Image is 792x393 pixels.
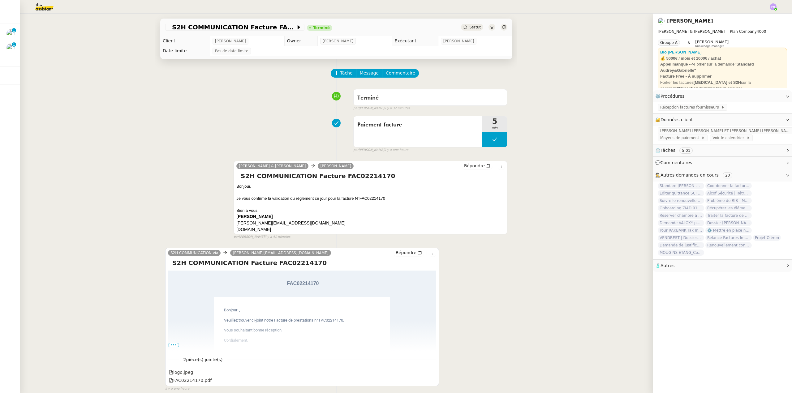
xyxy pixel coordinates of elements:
strong: 💰 5000€ / mois et 1000€ / achat [660,56,721,61]
strong: "Réception factures fournisseurs" [677,86,742,91]
span: [PERSON_NAME] & [PERSON_NAME] [658,29,725,34]
span: & [687,40,690,48]
span: Your RAKBANK Tax Invoice / Tax Credit Note [658,227,704,233]
span: Projet Oléron [753,235,781,241]
span: Récupérer les éléments sociaux - Septembre 2025 [705,205,752,211]
strong: [MEDICAL_DATA] et S2H [694,80,741,85]
span: par [353,147,359,153]
a: [PERSON_NAME][EMAIL_ADDRESS][DOMAIN_NAME] [230,250,331,256]
span: [PERSON_NAME] [443,38,474,44]
span: Répondre [464,163,485,169]
td: Date limite [160,46,210,56]
img: users%2FME7CwGhkVpexbSaUxoFyX6OhGQk2%2Favatar%2Fe146a5d2-1708-490f-af4b-78e736222863 [6,44,15,52]
div: 🕵️Autres demandes en cours 20 [653,169,792,181]
span: Demande VALOXY pour Pennylane - Montants importants sans justificatifs [658,220,704,226]
span: [PERSON_NAME] [323,38,354,44]
span: pièce(s) jointe(s) [186,357,223,362]
a: [PERSON_NAME][EMAIL_ADDRESS][DOMAIN_NAME] [236,220,345,225]
a: [PERSON_NAME] [318,163,354,169]
div: Forker les factures sur la demande [660,79,785,92]
a: [DOMAIN_NAME] [236,227,271,232]
nz-badge-sup: 1 [12,42,16,47]
div: logo.jpeg [169,369,193,376]
span: Dossier [PERSON_NAME] [705,220,752,226]
span: 🕵️ [655,173,735,177]
span: Tâches [661,148,675,153]
span: ​​ ​​ ​S2H COMMUNICATION​ ​Facture​ ​FAC02214170​ ​ [168,24,296,30]
strong: Facture Free - À supprimer [660,74,712,79]
span: par [234,234,239,240]
span: 5 [482,118,507,125]
nz-badge-sup: 1 [12,28,16,32]
button: Répondre [462,162,493,169]
div: Forker sur la demande [660,61,785,73]
div: Bonjour, [236,183,505,190]
h4: ​​ ​​ ​S2H COMMUNICATION​ ​Facture​ ​FAC02214170​ ​ [236,172,505,180]
p: ​​​​​​Cordialement, [224,337,380,344]
span: min [482,125,507,130]
td: Exécutant [392,36,438,46]
span: 💬 [655,160,695,165]
span: Knowledge manager [695,45,724,48]
small: [PERSON_NAME] [353,106,410,111]
span: Éditer quittance SCI AG - septembre 2025 [658,190,704,196]
span: il y a 41 minutes [265,234,291,240]
a: Bio [PERSON_NAME] [660,50,702,54]
p: ​​​​​​​​​​​​​​ [224,347,380,353]
img: users%2FfjlNmCTkLiVoA3HQjY3GA5JXGxb2%2Favatar%2Fstarofservice_97480retdsc0392.png [658,18,665,24]
span: Voir le calendrier [712,135,746,141]
span: Terminé [357,95,379,101]
p: Bonjour ​​ ​​, [224,307,380,313]
span: Autres [661,263,674,268]
span: [PERSON_NAME] [PERSON_NAME] ET [PERSON_NAME] [PERSON_NAME] [660,128,791,134]
div: 💬Commentaires [653,157,792,169]
span: Demande de justificatifs Pennylane - septembre 2025 [658,242,704,248]
span: Pas de date limite [215,48,248,54]
span: 🔐 [655,116,695,123]
p: 1 [13,42,15,48]
span: Statut [469,25,481,29]
div: FAC02214170.pdf [169,377,212,384]
small: [PERSON_NAME] [234,234,290,240]
span: Autres demandes en cours [661,173,719,177]
div: Je vous confirme la validation du règlement ce jour pour la facture N°FAC02214170 [236,195,505,202]
span: Procédures [661,94,685,99]
strong: Appel manqué --> [660,62,694,66]
button: Tâche [331,69,356,78]
strong: "Standard Audrey&Gabrielle" [660,62,754,73]
p: ​​​​​​​​Veuillez trouver ci-joint notre ​​​​​​Facture​​​​​​ de prestations n° ​​​​​​FAC02214170​​... [224,317,380,323]
span: Moyens de paiement [660,135,701,141]
span: [PERSON_NAME] [215,38,246,44]
span: Problème de RIB - MATELAS FRANCAIS [705,198,752,204]
span: Réserver chambre à [GEOGRAPHIC_DATA] // WESTIN [658,212,704,219]
button: Commentaire [382,69,419,78]
small: [PERSON_NAME] [353,147,408,153]
span: Renouvellement contrat Opale STOCCO [705,242,752,248]
a: S2H COMMUNICATION via [168,250,221,256]
p: 1 [13,28,15,34]
div: 🔐Données client [653,114,792,126]
span: 2 [179,356,227,363]
button: Répondre [394,249,424,256]
span: Réception factures fournisseurs [660,104,721,110]
h4: ​​ ​​ ​S2H COMMUNICATION​ ​Facture​ ​FAC02214170​ ​ [168,258,436,267]
span: Paiement facture [357,120,479,130]
span: Alcof Sécurité | Rétro | MIRABEAU [705,190,752,196]
span: Suivre le renouvellement produit Trimble [658,198,704,204]
td: [PERSON_NAME] [236,213,345,220]
span: Standard [PERSON_NAME] [658,183,704,189]
a: [PERSON_NAME] [667,18,713,24]
span: [PERSON_NAME] [695,40,729,44]
span: MOUGINS ETANG_Commande luminaires et miroirs [658,250,704,256]
span: Données client [661,117,693,122]
span: 🧴 [655,263,674,268]
span: il y a 37 minutes [384,106,410,111]
span: FAC02214170 [287,281,319,286]
td: Owner [284,36,317,46]
span: VENDREST | Dossiers Drive - SCI Gabrielle [658,235,704,241]
span: Coordonner la facturation à [GEOGRAPHIC_DATA] [705,183,752,189]
span: Commentaires [661,160,692,165]
span: il y a une heure [165,386,189,391]
button: Message [356,69,382,78]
